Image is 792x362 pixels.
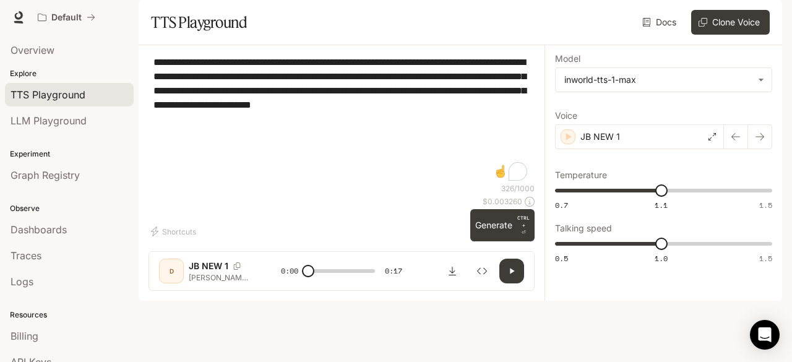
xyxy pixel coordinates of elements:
[151,10,247,35] h1: TTS Playground
[228,262,246,270] button: Copy Voice ID
[655,253,668,264] span: 1.0
[759,253,772,264] span: 1.5
[153,55,530,183] textarea: To enrich screen reader interactions, please activate Accessibility in Grammarly extension settings
[281,265,298,277] span: 0:00
[556,68,772,92] div: inworld-tts-1-max
[655,200,668,210] span: 1.1
[580,131,620,143] p: JB NEW 1
[32,5,101,30] button: All workspaces
[189,272,251,283] p: [PERSON_NAME] described how [PERSON_NAME] took her to see Sister [PERSON_NAME]'s dead body and ho...
[385,265,402,277] span: 0:17
[640,10,681,35] a: Docs
[564,74,752,86] div: inworld-tts-1-max
[189,260,228,272] p: JB NEW 1
[517,214,530,236] p: ⏎
[555,111,577,120] p: Voice
[555,54,580,63] p: Model
[555,224,612,233] p: Talking speed
[470,259,494,283] button: Inspect
[555,253,568,264] span: 0.5
[691,10,770,35] button: Clone Voice
[148,222,201,241] button: Shortcuts
[759,200,772,210] span: 1.5
[750,320,780,350] div: Open Intercom Messenger
[517,214,530,229] p: CTRL +
[555,171,607,179] p: Temperature
[161,261,181,281] div: D
[51,12,82,23] p: Default
[440,259,465,283] button: Download audio
[470,209,535,241] button: GenerateCTRL +⏎
[555,200,568,210] span: 0.7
